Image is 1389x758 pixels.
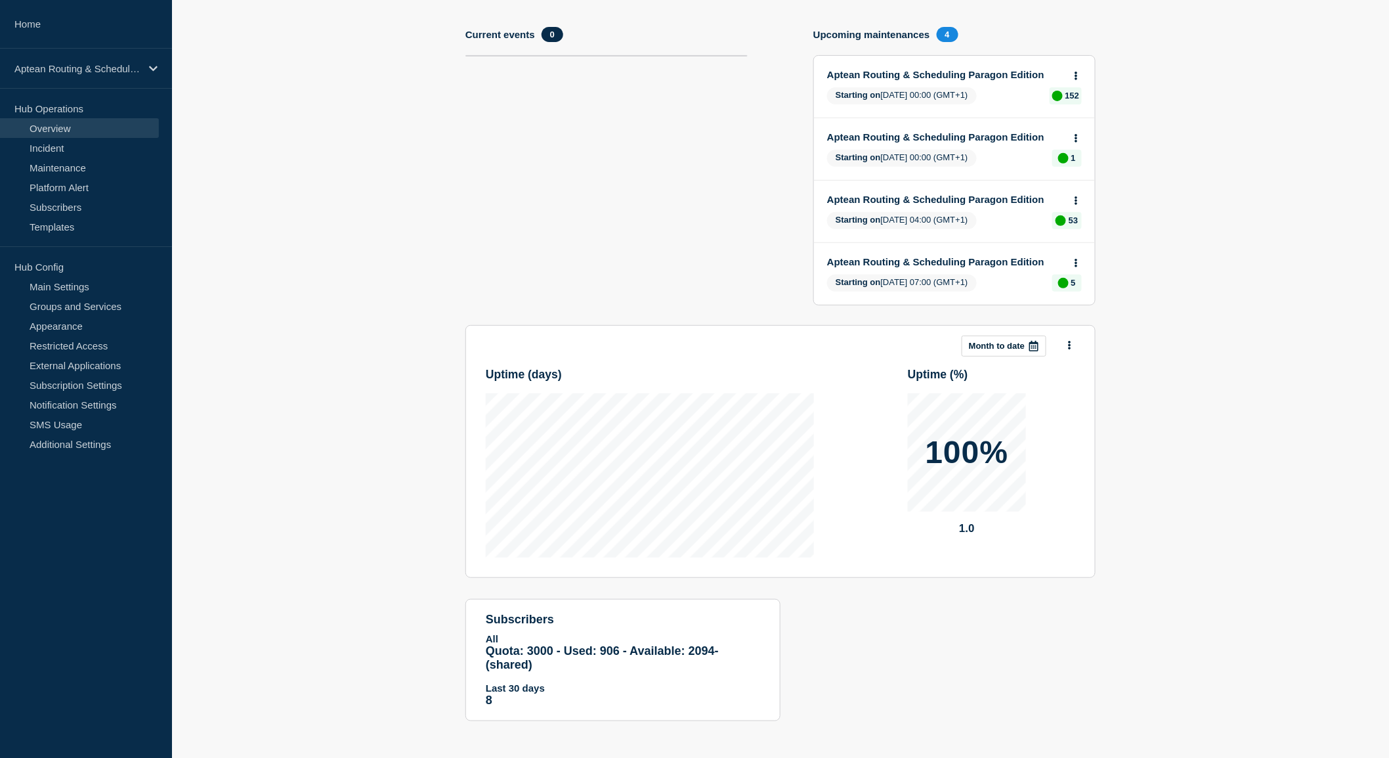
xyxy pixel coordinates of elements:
[827,194,1064,205] a: Aptean Routing & Scheduling Paragon Edition
[827,150,977,167] span: [DATE] 00:00 (GMT+1)
[1065,91,1080,100] p: 152
[827,131,1064,143] a: Aptean Routing & Scheduling Paragon Edition
[937,27,958,42] span: 4
[1056,215,1066,226] div: up
[908,522,1026,535] p: 1.0
[969,341,1025,351] p: Month to date
[1058,153,1069,164] div: up
[836,277,881,287] span: Starting on
[1071,278,1076,288] p: 5
[1058,278,1069,288] div: up
[827,212,977,229] span: [DATE] 04:00 (GMT+1)
[14,63,140,74] p: Aptean Routing & Scheduling Paragon Edition
[542,27,563,42] span: 0
[827,69,1064,80] a: Aptean Routing & Scheduling Paragon Edition
[827,87,977,104] span: [DATE] 00:00 (GMT+1)
[486,694,760,707] p: 8
[1069,215,1078,225] p: 53
[908,368,1075,382] h3: Uptime ( % )
[827,256,1064,267] a: Aptean Routing & Scheduling Paragon Edition
[1071,153,1076,163] p: 1
[836,90,881,100] span: Starting on
[486,633,760,644] p: All
[486,644,719,671] span: Quota: 3000 - Used: 906 - Available: 2094 - (shared)
[836,152,881,162] span: Starting on
[486,368,814,382] h3: Uptime ( days )
[486,613,760,627] h4: subscribers
[813,29,930,40] h4: Upcoming maintenances
[836,215,881,225] span: Starting on
[962,336,1046,357] button: Month to date
[827,275,977,292] span: [DATE] 07:00 (GMT+1)
[465,29,535,40] h4: Current events
[1052,91,1063,101] div: up
[486,682,760,694] p: Last 30 days
[926,437,1009,468] p: 100%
